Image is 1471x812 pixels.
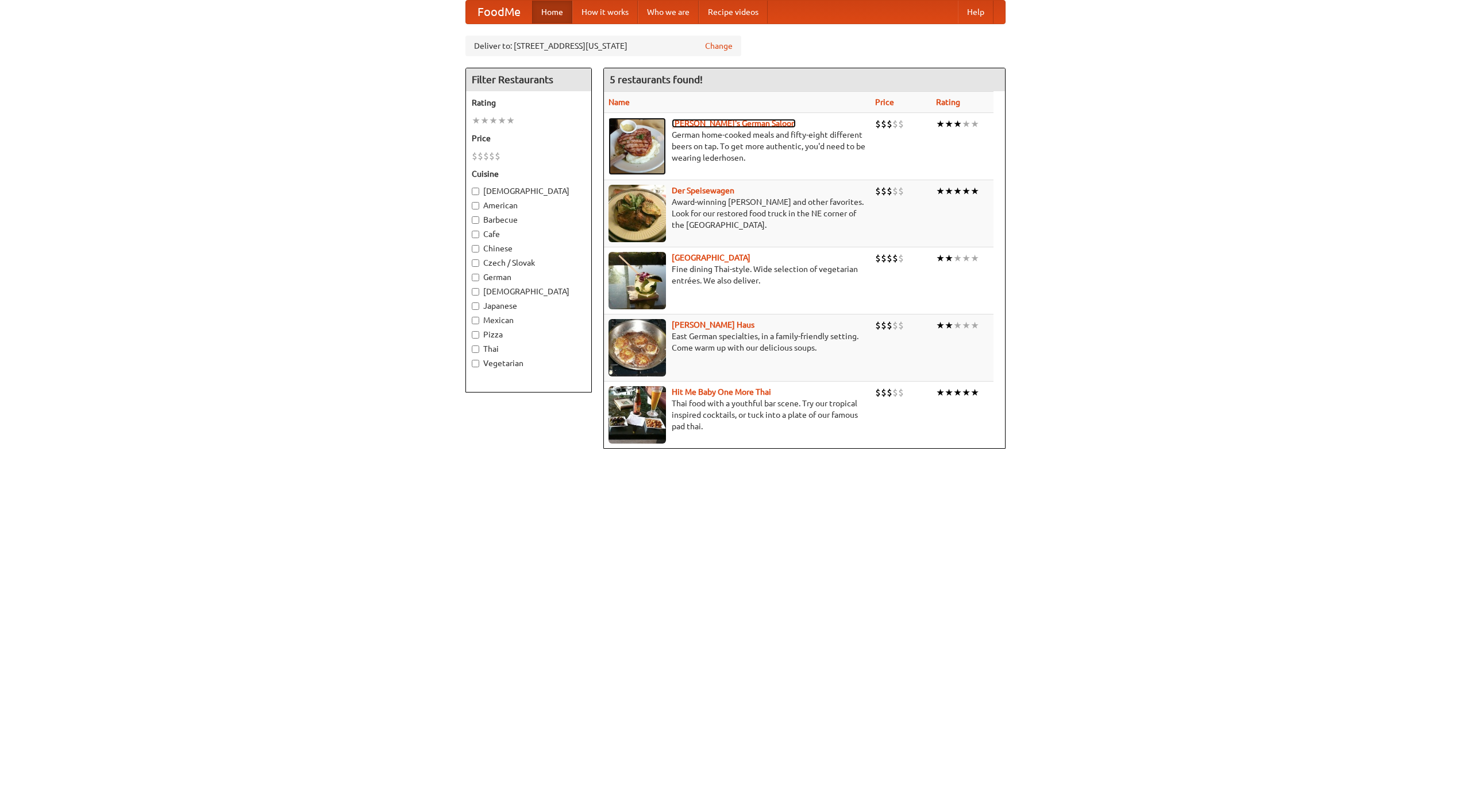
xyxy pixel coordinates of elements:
li: $ [887,386,892,399]
li: ★ [971,185,979,197]
label: [DEMOGRAPHIC_DATA] [472,286,586,297]
input: [DEMOGRAPHIC_DATA] [472,288,479,296]
li: ★ [945,118,953,130]
p: Fine dining Thai-style. Wide selection of vegetarian entrées. We also deliver. [609,263,866,286]
p: East German specialties, in a family-friendly setting. Come warm up with our delicious soups. [609,331,866,353]
a: How it works [572,1,638,24]
li: $ [887,118,892,130]
a: Rating [936,98,960,107]
input: Thai [472,345,479,353]
img: kohlhaus.jpg [609,319,666,376]
li: ★ [971,118,979,130]
ng-pluralize: 5 restaurants found! [610,74,703,85]
input: German [472,274,479,281]
input: Chinese [472,245,479,252]
li: ★ [971,386,979,399]
a: Der Speisewagen [672,186,734,195]
h5: Cuisine [472,168,586,180]
li: $ [483,150,489,162]
li: ★ [962,118,971,130]
li: ★ [971,252,979,265]
li: ★ [953,319,962,332]
li: ★ [962,185,971,197]
li: $ [887,252,892,265]
li: ★ [945,386,953,399]
a: Home [532,1,572,24]
li: $ [472,150,478,162]
input: Japanese [472,302,479,310]
input: American [472,202,479,209]
li: $ [881,185,887,197]
li: $ [892,386,898,399]
li: ★ [962,319,971,332]
input: Mexican [472,317,479,324]
label: German [472,271,586,283]
li: ★ [962,252,971,265]
input: Cafe [472,231,479,238]
li: $ [892,118,898,130]
img: babythai.jpg [609,386,666,444]
li: ★ [953,386,962,399]
label: Thai [472,343,586,355]
a: Change [705,40,733,52]
li: ★ [480,114,489,127]
a: Name [609,98,630,107]
li: ★ [498,114,506,127]
label: Mexican [472,314,586,326]
li: ★ [953,185,962,197]
input: Barbecue [472,216,479,224]
li: $ [881,252,887,265]
li: $ [875,319,881,332]
li: $ [898,185,904,197]
li: ★ [971,319,979,332]
li: $ [898,386,904,399]
a: [GEOGRAPHIC_DATA] [672,253,750,262]
a: Recipe videos [699,1,768,24]
label: American [472,200,586,211]
li: $ [881,118,887,130]
li: $ [892,252,898,265]
img: speisewagen.jpg [609,185,666,242]
label: Chinese [472,243,586,254]
a: Hit Me Baby One More Thai [672,387,771,397]
input: Czech / Slovak [472,259,479,267]
li: ★ [936,185,945,197]
img: esthers.jpg [609,118,666,175]
div: Deliver to: [STREET_ADDRESS][US_STATE] [465,36,741,56]
p: Award-winning [PERSON_NAME] and other favorites. Look for our restored food truck in the NE corne... [609,196,866,231]
label: Japanese [472,300,586,312]
label: Vegetarian [472,358,586,369]
h5: Rating [472,97,586,108]
li: ★ [945,319,953,332]
li: $ [495,150,500,162]
li: ★ [472,114,480,127]
input: Vegetarian [472,360,479,367]
li: $ [898,118,904,130]
li: $ [892,319,898,332]
li: $ [875,386,881,399]
li: $ [875,185,881,197]
li: $ [898,252,904,265]
li: $ [875,252,881,265]
a: [PERSON_NAME] Haus [672,320,754,329]
li: $ [887,319,892,332]
li: ★ [945,185,953,197]
li: ★ [953,118,962,130]
li: ★ [945,252,953,265]
label: Cafe [472,228,586,240]
p: Thai food with a youthful bar scene. Try our tropical inspired cocktails, or tuck into a plate of... [609,398,866,432]
li: ★ [936,118,945,130]
img: satay.jpg [609,252,666,309]
li: $ [898,319,904,332]
input: Pizza [472,331,479,339]
a: Who we are [638,1,699,24]
h5: Price [472,133,586,144]
p: German home-cooked meals and fifty-eight different beers on tap. To get more authentic, you'd nee... [609,129,866,164]
label: Barbecue [472,214,586,226]
li: $ [887,185,892,197]
a: Help [958,1,993,24]
li: $ [478,150,483,162]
